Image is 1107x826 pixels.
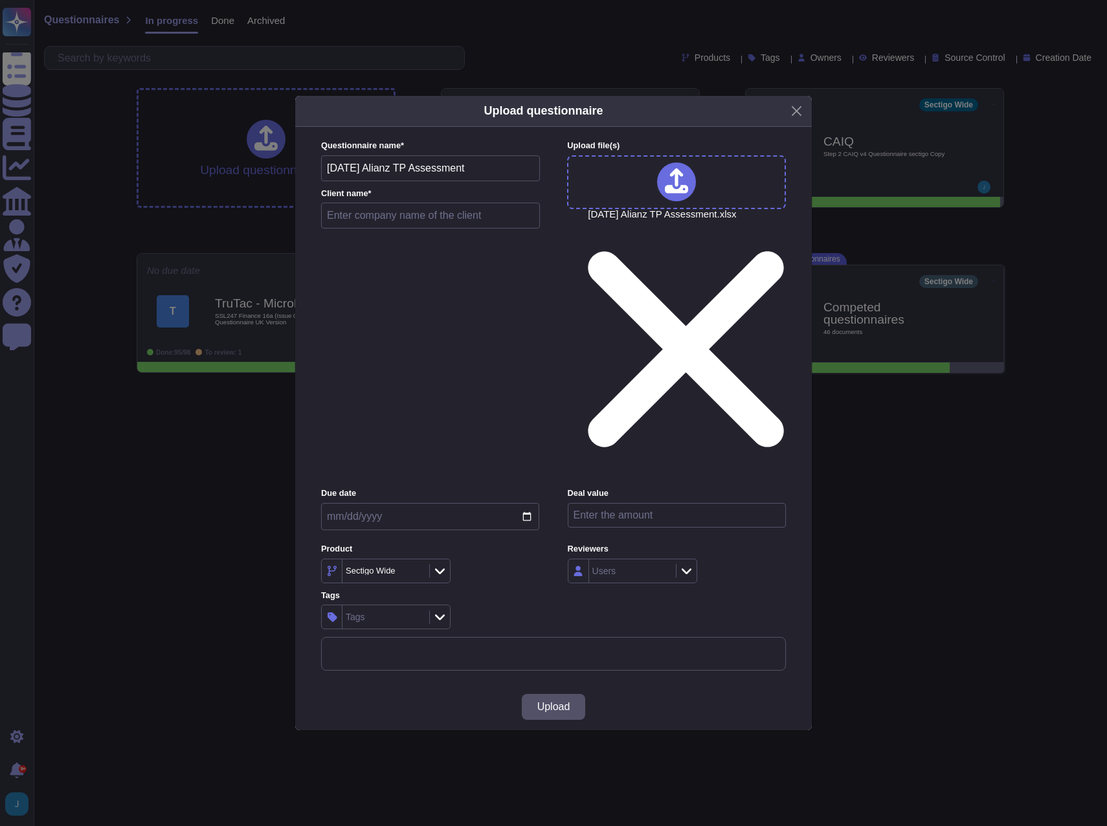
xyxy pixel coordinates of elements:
label: Deal value [568,489,786,498]
label: Questionnaire name [321,142,540,150]
label: Reviewers [568,545,786,553]
span: [DATE] Alianz TP Assessment.xlsx [588,209,784,480]
label: Tags [321,592,539,600]
label: Due date [321,489,539,498]
h5: Upload questionnaire [484,102,603,120]
label: Client name [321,190,540,198]
input: Due date [321,503,539,530]
div: Users [592,566,616,575]
input: Enter the amount [568,503,786,528]
input: Enter questionnaire name [321,155,540,181]
button: Upload [522,694,586,720]
label: Product [321,545,539,553]
div: Tags [346,612,365,621]
span: Upload file (s) [567,140,620,150]
button: Close [787,101,807,121]
input: Enter company name of the client [321,203,540,229]
span: Upload [537,702,570,712]
div: Sectigo Wide [346,566,396,575]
